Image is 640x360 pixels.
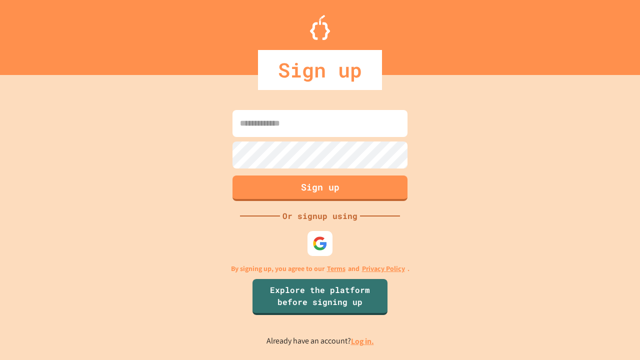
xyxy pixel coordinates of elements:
[231,263,409,274] p: By signing up, you agree to our and .
[312,236,327,251] img: google-icon.svg
[266,335,374,347] p: Already have an account?
[362,263,405,274] a: Privacy Policy
[351,336,374,346] a: Log in.
[310,15,330,40] img: Logo.svg
[327,263,345,274] a: Terms
[258,50,382,90] div: Sign up
[252,279,387,315] a: Explore the platform before signing up
[280,210,360,222] div: Or signup using
[232,175,407,201] button: Sign up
